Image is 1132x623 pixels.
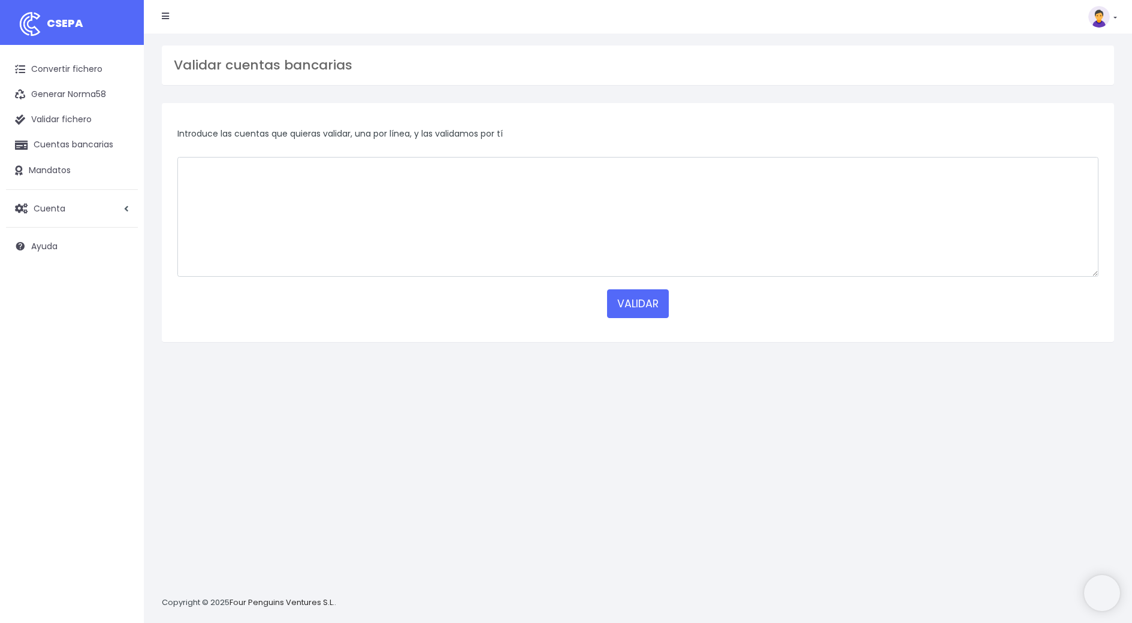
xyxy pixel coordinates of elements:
a: Cuenta [6,196,138,221]
a: Validar fichero [6,107,138,132]
span: Cuenta [34,202,65,214]
a: Mandatos [6,158,138,183]
button: VALIDAR [607,289,669,318]
img: profile [1088,6,1110,28]
h3: Validar cuentas bancarias [174,58,1102,73]
a: Cuentas bancarias [6,132,138,158]
span: CSEPA [47,16,83,31]
a: Generar Norma58 [6,82,138,107]
a: Convertir fichero [6,57,138,82]
span: Ayuda [31,240,58,252]
img: logo [15,9,45,39]
p: Copyright © 2025 . [162,597,336,609]
a: Four Penguins Ventures S.L. [230,597,334,608]
span: Introduce las cuentas que quieras validar, una por línea, y las validamos por tí [177,128,503,140]
a: Ayuda [6,234,138,259]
